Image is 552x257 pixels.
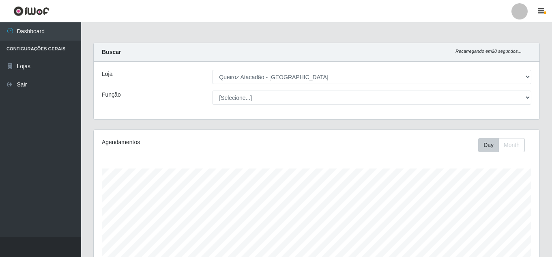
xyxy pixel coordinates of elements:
[13,6,49,16] img: CoreUI Logo
[102,49,121,55] strong: Buscar
[478,138,525,152] div: First group
[498,138,525,152] button: Month
[102,70,112,78] label: Loja
[478,138,499,152] button: Day
[455,49,522,54] i: Recarregando em 28 segundos...
[478,138,531,152] div: Toolbar with button groups
[102,138,274,147] div: Agendamentos
[102,91,121,99] label: Função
